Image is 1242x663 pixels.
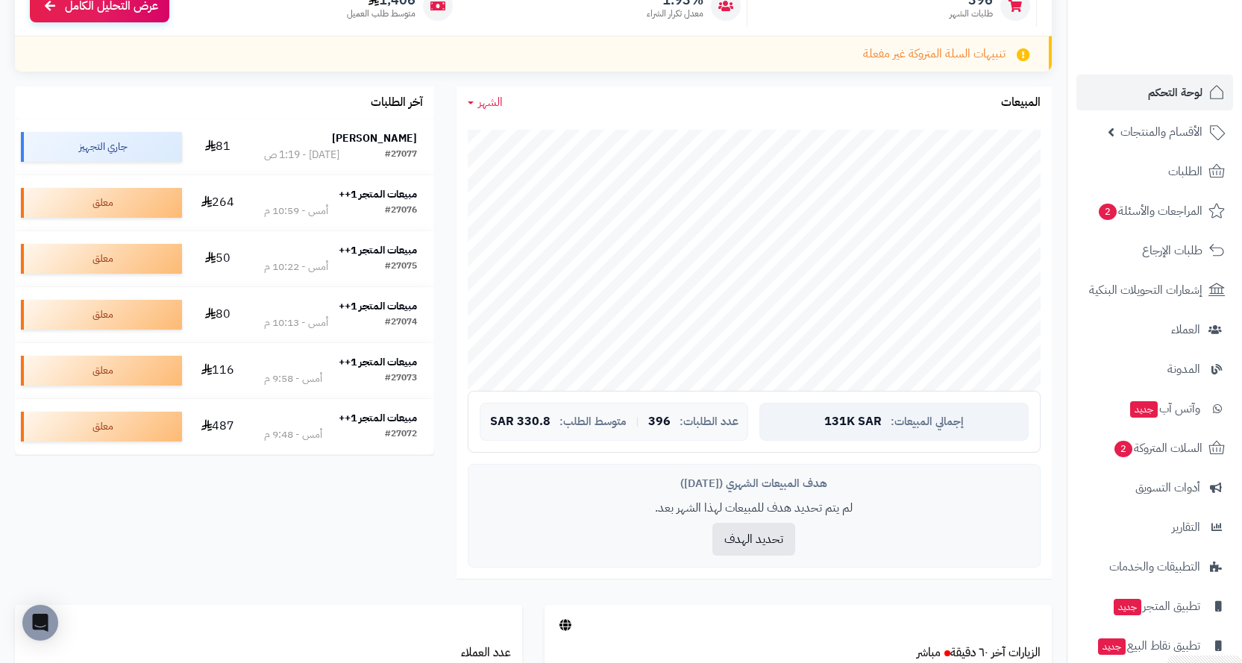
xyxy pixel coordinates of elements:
span: لوحة التحكم [1148,82,1202,103]
div: #27076 [385,204,417,219]
span: 396 [648,415,671,429]
span: 2 [1114,441,1132,457]
div: جاري التجهيز [21,132,182,162]
span: | [636,416,639,427]
span: عدد الطلبات: [680,415,738,428]
span: التقارير [1172,517,1200,538]
a: المراجعات والأسئلة2 [1076,193,1233,229]
a: السلات المتروكة2 [1076,430,1233,466]
a: طلبات الإرجاع [1076,233,1233,268]
a: العملاء [1076,312,1233,348]
strong: مبيعات المتجر 1++ [339,186,417,202]
span: تنبيهات السلة المتروكة غير مفعلة [863,45,1006,63]
div: #27072 [385,427,417,442]
div: Open Intercom Messenger [22,605,58,641]
span: التطبيقات والخدمات [1109,556,1200,577]
span: تطبيق المتجر [1112,596,1200,617]
div: معلق [21,300,182,330]
span: أدوات التسويق [1135,477,1200,498]
td: 80 [188,287,247,342]
a: تطبيق المتجرجديد [1076,588,1233,624]
div: معلق [21,356,182,386]
h3: المبيعات [1001,96,1041,110]
a: الشهر [468,94,503,111]
span: طلبات الشهر [950,7,993,20]
span: المدونة [1167,359,1200,380]
div: [DATE] - 1:19 ص [264,148,339,163]
div: هدف المبيعات الشهري ([DATE]) [480,476,1029,491]
span: السلات المتروكة [1113,438,1202,459]
div: #27073 [385,371,417,386]
td: 116 [188,343,247,398]
span: العملاء [1171,319,1200,340]
h3: آخر الطلبات [371,96,423,110]
a: المدونة [1076,351,1233,387]
small: مباشر [917,644,941,662]
span: 330.8 SAR [490,415,551,429]
a: التقارير [1076,509,1233,545]
div: #27075 [385,260,417,274]
span: تطبيق نقاط البيع [1097,635,1200,656]
strong: مبيعات المتجر 1++ [339,410,417,426]
span: الطلبات [1168,161,1202,182]
span: طلبات الإرجاع [1142,240,1202,261]
strong: مبيعات المتجر 1++ [339,298,417,314]
a: وآتس آبجديد [1076,391,1233,427]
span: معدل تكرار الشراء [647,7,703,20]
td: 487 [188,399,247,454]
div: أمس - 10:22 م [264,260,328,274]
td: 81 [188,119,247,175]
span: جديد [1114,599,1141,615]
span: متوسط الطلب: [559,415,627,428]
td: 264 [188,175,247,230]
span: جديد [1130,401,1158,418]
span: وآتس آب [1129,398,1200,419]
button: تحديد الهدف [712,523,795,556]
strong: [PERSON_NAME] [332,131,417,146]
a: عدد العملاء [461,644,511,662]
a: الزيارات آخر ٦٠ دقيقةمباشر [917,644,1041,662]
div: أمس - 10:59 م [264,204,328,219]
span: 2 [1099,204,1117,220]
a: أدوات التسويق [1076,470,1233,506]
span: متوسط طلب العميل [347,7,415,20]
span: المراجعات والأسئلة [1097,201,1202,221]
strong: مبيعات المتجر 1++ [339,354,417,370]
span: جديد [1098,638,1126,655]
a: الطلبات [1076,154,1233,189]
span: 131K SAR [824,415,882,429]
span: إشعارات التحويلات البنكية [1089,280,1202,301]
a: التطبيقات والخدمات [1076,549,1233,585]
div: أمس - 10:13 م [264,315,328,330]
a: إشعارات التحويلات البنكية [1076,272,1233,308]
img: logo-2.png [1141,11,1228,43]
div: #27077 [385,148,417,163]
div: أمس - 9:48 م [264,427,322,442]
td: 50 [188,231,247,286]
div: معلق [21,188,182,218]
a: لوحة التحكم [1076,75,1233,110]
span: إجمالي المبيعات: [891,415,964,428]
p: لم يتم تحديد هدف للمبيعات لهذا الشهر بعد. [480,500,1029,517]
div: أمس - 9:58 م [264,371,322,386]
div: معلق [21,412,182,442]
div: معلق [21,244,182,274]
span: الشهر [478,93,503,111]
span: الأقسام والمنتجات [1120,122,1202,142]
div: #27074 [385,315,417,330]
strong: مبيعات المتجر 1++ [339,242,417,258]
